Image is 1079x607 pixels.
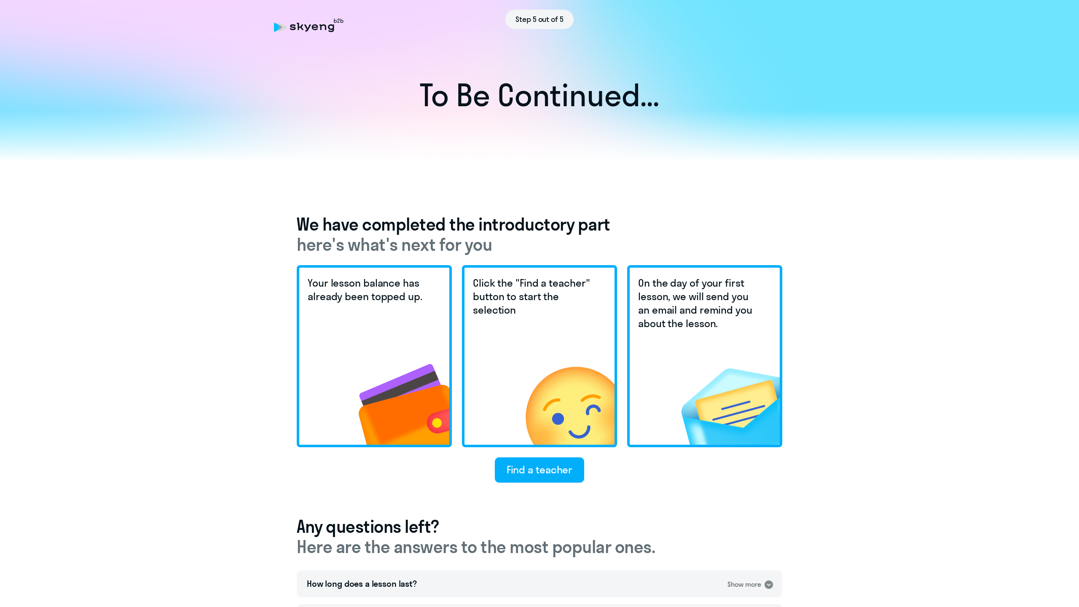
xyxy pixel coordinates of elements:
div: Show more [727,579,761,590]
span: here's what's next for you [297,234,782,255]
img: letter [655,331,780,445]
h1: To Be Continued... [17,81,1062,110]
h3: Any questions left? [297,516,782,557]
span: Step 5 out of 5 [515,14,564,25]
div: How long does a lesson last? [307,578,417,590]
div: Find a teacher [507,463,573,476]
h5: On the day of your first lesson, we will send you an email and remind you about the lesson. [638,276,757,330]
h3: We have completed the introductory part [297,214,782,255]
span: Here are the answers to the most popular ones. [297,537,782,557]
img: wink [491,331,615,445]
button: Find a teacher [495,457,585,483]
img: wallet [326,331,449,445]
h5: Your lesson balance has already been topped up. [308,276,427,303]
h5: Click the "Find a teacher" button to start the selection [473,276,592,317]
